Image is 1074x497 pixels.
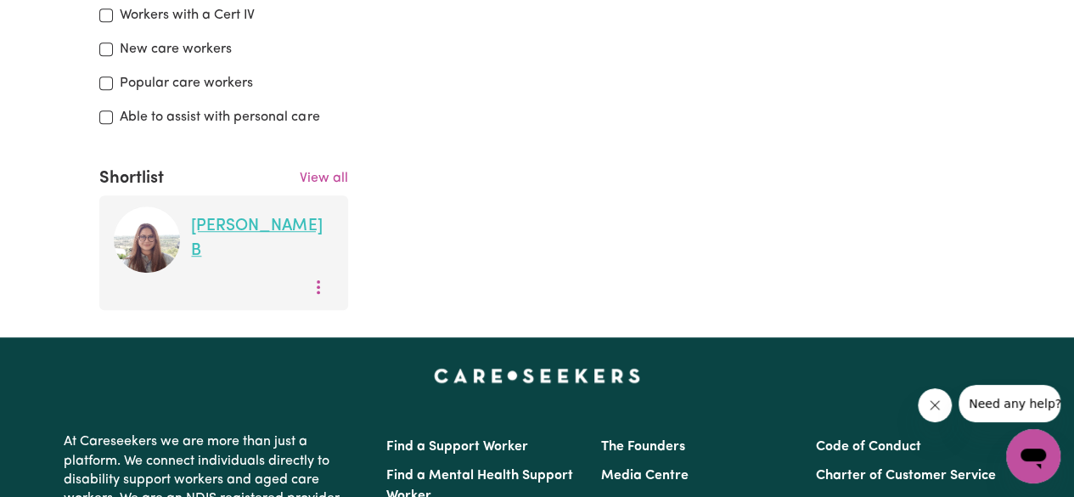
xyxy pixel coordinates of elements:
iframe: Message from company [959,385,1060,422]
span: Need any help? [10,12,103,25]
a: Careseekers home page [434,368,640,381]
a: Find a Support Worker [386,440,528,454]
a: View all [300,172,348,185]
button: More options [302,274,335,300]
label: New care workers [120,39,232,59]
img: Teresa B [113,206,181,274]
iframe: Button to launch messaging window [1006,429,1060,483]
a: The Founders [601,440,685,454]
a: [PERSON_NAME] B [191,218,322,259]
a: Media Centre [601,469,689,483]
a: Charter of Customer Service [816,469,996,483]
label: Popular care workers [120,73,253,93]
label: Able to assist with personal care [120,107,319,127]
label: Workers with a Cert IV [120,5,255,25]
h2: Shortlist [99,168,164,189]
iframe: Close message [918,388,952,422]
a: Code of Conduct [816,440,921,454]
